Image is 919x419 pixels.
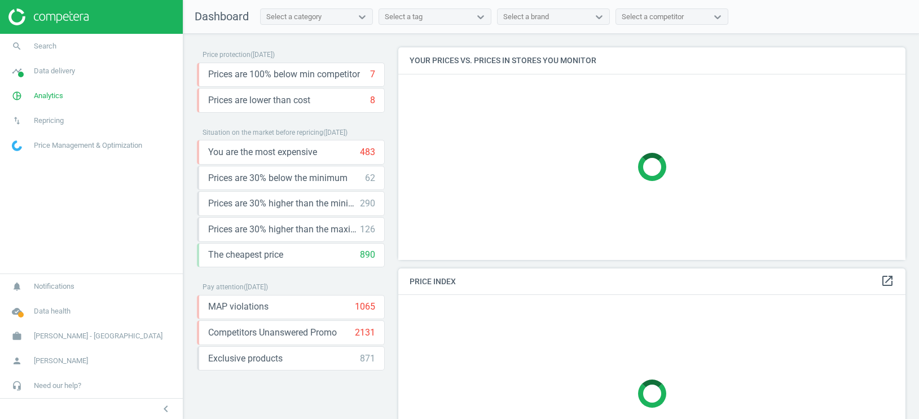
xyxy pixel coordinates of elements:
span: Price Management & Optimization [34,140,142,151]
a: open_in_new [881,274,894,289]
i: swap_vert [6,110,28,131]
i: cloud_done [6,301,28,322]
span: Need our help? [34,381,81,391]
span: Data health [34,306,71,316]
span: Prices are 30% higher than the maximal [208,223,360,236]
span: Analytics [34,91,63,101]
div: 290 [360,197,375,210]
i: work [6,325,28,347]
span: Repricing [34,116,64,126]
div: 8 [370,94,375,107]
i: open_in_new [881,274,894,288]
span: Notifications [34,281,74,292]
span: Data delivery [34,66,75,76]
span: Dashboard [195,10,249,23]
span: Pay attention [203,283,244,291]
div: 126 [360,223,375,236]
span: Prices are 100% below min competitor [208,68,360,81]
h4: Price Index [398,268,905,295]
span: Search [34,41,56,51]
div: 2131 [355,327,375,339]
span: Price protection [203,51,250,59]
i: notifications [6,276,28,297]
div: 871 [360,352,375,365]
div: 890 [360,249,375,261]
span: ( [DATE] ) [244,283,268,291]
i: pie_chart_outlined [6,85,28,107]
span: Situation on the market before repricing [203,129,323,136]
span: [PERSON_NAME] - [GEOGRAPHIC_DATA] [34,331,162,341]
div: Select a tag [385,12,423,22]
span: MAP violations [208,301,269,313]
div: 1065 [355,301,375,313]
div: 7 [370,68,375,81]
i: timeline [6,60,28,82]
i: search [6,36,28,57]
span: Prices are lower than cost [208,94,310,107]
i: person [6,350,28,372]
span: Prices are 30% below the minimum [208,172,348,184]
span: Prices are 30% higher than the minimum [208,197,360,210]
span: ( [DATE] ) [250,51,275,59]
div: Select a category [266,12,322,22]
span: ( [DATE] ) [323,129,348,136]
img: ajHJNr6hYgQAAAAASUVORK5CYII= [8,8,89,25]
div: Select a brand [503,12,549,22]
span: Competitors Unanswered Promo [208,327,337,339]
button: chevron_left [152,402,180,416]
h4: Your prices vs. prices in stores you monitor [398,47,905,74]
div: 483 [360,146,375,158]
img: wGWNvw8QSZomAAAAABJRU5ErkJggg== [12,140,22,151]
span: [PERSON_NAME] [34,356,88,366]
div: Select a competitor [622,12,684,22]
span: Exclusive products [208,352,283,365]
span: The cheapest price [208,249,283,261]
div: 62 [365,172,375,184]
span: You are the most expensive [208,146,317,158]
i: chevron_left [159,402,173,416]
i: headset_mic [6,375,28,396]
